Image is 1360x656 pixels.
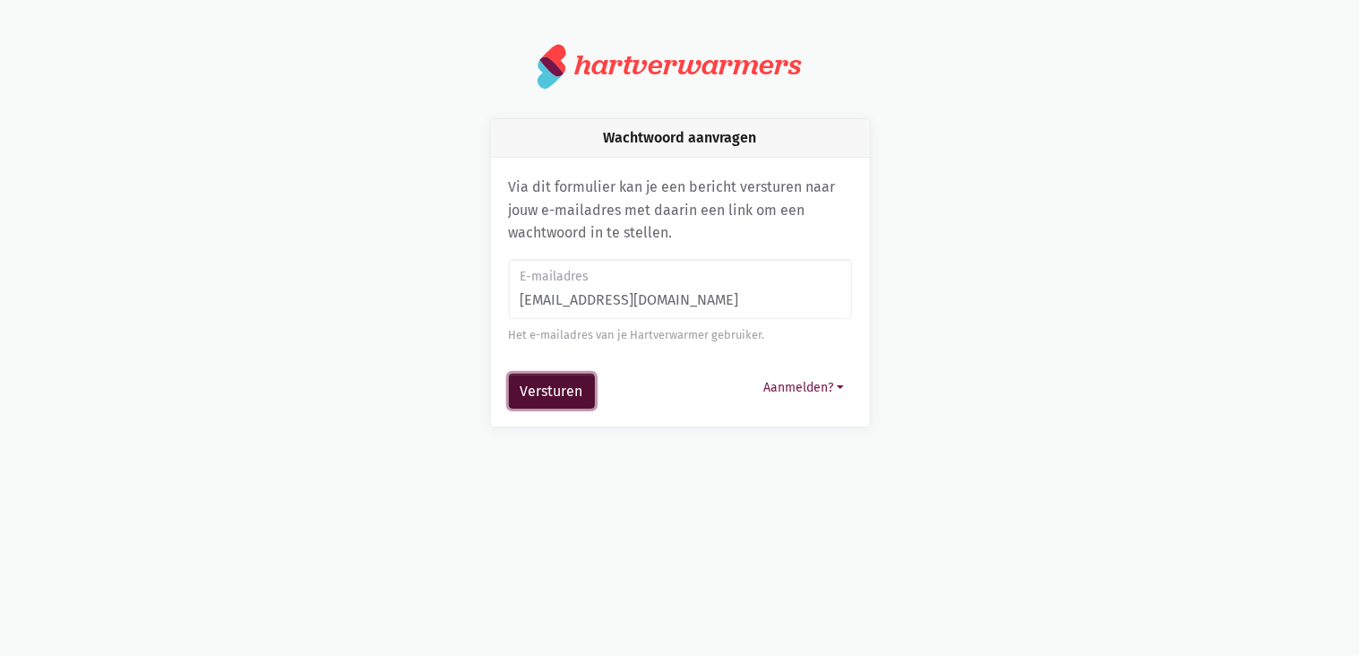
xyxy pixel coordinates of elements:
[509,176,852,245] p: Via dit formulier kan je een bericht versturen naar jouw e-mailadres met daarin een link om een w...
[538,43,822,90] a: hartverwarmers
[509,374,595,410] button: Versturen
[755,374,852,401] button: Aanmelden?
[574,48,801,82] div: hartverwarmers
[509,259,852,410] form: Wachtwoord aanvragen
[509,326,852,344] div: Het e-mailadres van je Hartverwarmer gebruiker.
[520,267,839,287] label: E-mailadres
[538,43,567,90] img: logo.svg
[491,119,870,158] div: Wachtwoord aanvragen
